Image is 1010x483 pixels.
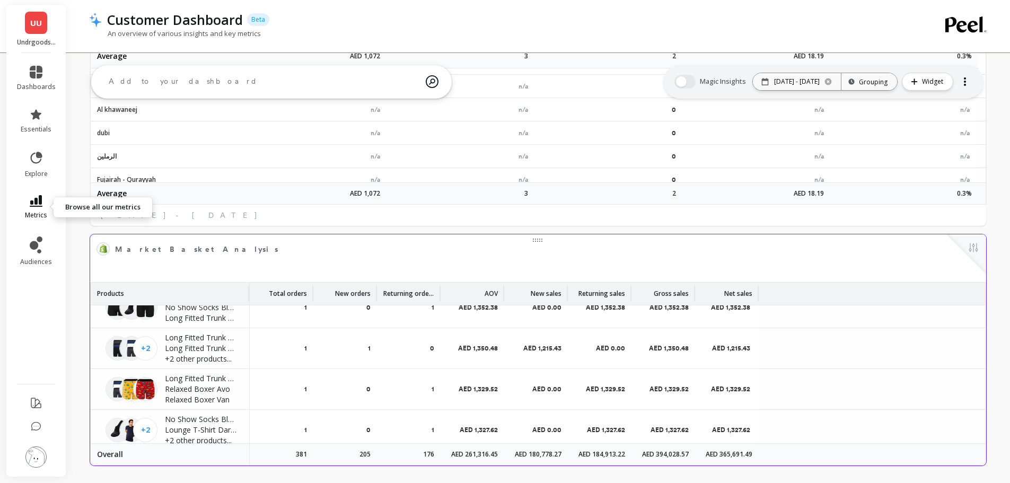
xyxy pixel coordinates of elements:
[17,38,56,47] p: Undrgoods UAE
[586,384,625,394] p: AED 1,329.52
[165,414,236,425] p: No Show Socks Black
[587,425,625,435] p: AED 1,327.62
[432,425,434,435] p: 1
[519,83,528,90] span: n/a
[366,303,371,312] p: 0
[649,384,689,394] p: AED 1,329.52
[649,303,689,312] p: AED 1,352.38
[25,446,47,468] img: profile picture
[922,76,946,87] span: Widget
[531,283,561,298] p: New sales
[960,128,972,138] p: [object Object]
[578,450,625,459] p: AED 184,913.22
[519,152,528,161] p: [object Object]
[432,384,434,394] p: 1
[960,129,970,137] span: n/a
[654,283,689,298] p: Gross sales
[960,105,972,115] p: [object Object]
[247,13,269,26] p: Beta
[25,211,47,219] span: metrics
[20,258,52,266] span: audiences
[296,450,307,459] p: 381
[794,52,824,60] p: AED 18.19
[141,425,150,435] span: +2
[97,444,161,465] label: Overall
[960,153,970,160] span: n/a
[371,153,380,160] span: n/a
[814,176,824,183] span: n/a
[711,303,752,312] p: AED 1,352.38
[165,343,236,354] p: Long Fitted Trunk Classic 2
[519,105,528,115] p: [object Object]
[519,106,528,113] span: n/a
[672,175,676,185] p: 0
[960,175,972,185] p: [object Object]
[165,394,236,405] p: Relaxed Boxer Van
[371,176,380,183] span: n/a
[672,189,676,198] p: 2
[672,152,676,161] p: 0
[649,344,689,353] p: AED 1,350.48
[957,189,972,198] p: 0.3%
[165,425,236,435] p: Lounge T-Shirt Dark Navy
[107,11,243,29] p: Customer Dashboard
[430,344,434,353] p: 0
[814,129,824,137] span: n/a
[165,302,236,313] p: No Show Socks Black
[578,283,625,298] p: Returning sales
[851,77,888,87] div: Grouping
[383,283,434,298] p: Returning orders
[97,105,137,115] p: Al khawaneej
[21,125,51,134] span: essentials
[814,128,824,138] p: [object Object]
[371,129,380,137] span: n/a
[774,77,820,86] p: [DATE] - [DATE]
[515,450,561,459] p: AED 180,778.27
[712,344,752,353] p: AED 1,215.43
[700,76,748,87] span: Magic Insights
[432,303,434,312] p: 1
[165,435,236,446] p: +2 other products...
[794,189,824,198] p: AED 18.19
[460,425,498,435] p: AED 1,327.62
[115,244,278,255] span: Market Basket Analysis
[642,450,689,459] p: AED 394,028.57
[519,175,528,185] p: [object Object]
[524,52,528,60] p: 3
[519,153,528,160] span: n/a
[359,450,371,459] p: 205
[706,450,752,459] p: AED 365,691.49
[141,343,150,354] span: +2
[165,313,236,323] p: Long Fitted Trunk Black
[524,189,528,198] p: 3
[532,303,561,312] p: AED 0.00
[371,152,380,161] p: [object Object]
[960,152,972,161] p: [object Object]
[902,73,953,91] button: Widget
[335,283,371,298] p: New orders
[97,283,124,298] p: Products
[814,153,824,160] span: n/a
[115,242,946,257] span: Market Basket Analysis
[519,128,528,138] p: [object Object]
[459,384,498,394] p: AED 1,329.52
[17,83,56,91] span: dashboards
[97,128,110,138] p: dubi
[519,129,528,137] span: n/a
[586,303,625,312] p: AED 1,352.38
[30,17,42,29] span: UU
[459,303,498,312] p: AED 1,352.38
[957,52,972,60] p: 0.3%
[371,175,380,185] p: [object Object]
[451,450,498,459] p: AED 261,316.45
[165,354,236,364] p: +2 other products...
[651,425,689,435] p: AED 1,327.62
[712,425,752,435] p: AED 1,327.62
[724,283,752,298] p: Net sales
[89,29,261,38] p: An overview of various insights and key metrics
[304,384,307,394] p: 1
[165,384,236,394] p: Relaxed Boxer Avo
[350,189,380,198] p: AED 1,072
[350,52,380,60] p: AED 1,072
[25,170,48,178] span: explore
